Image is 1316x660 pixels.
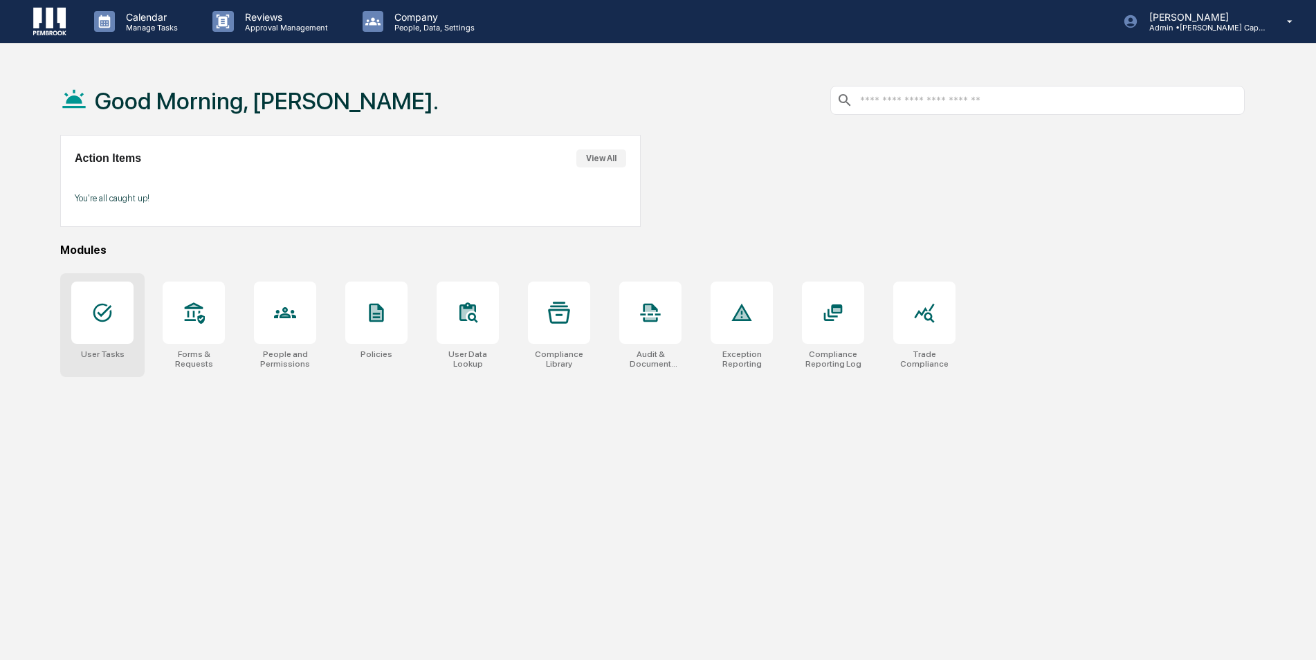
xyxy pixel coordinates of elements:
[254,349,316,369] div: People and Permissions
[234,11,335,23] p: Reviews
[98,48,167,59] a: Powered byPylon
[75,152,141,165] h2: Action Items
[893,349,956,369] div: Trade Compliance
[576,149,626,167] button: View All
[711,349,773,369] div: Exception Reporting
[115,11,185,23] p: Calendar
[528,349,590,369] div: Compliance Library
[75,193,626,203] p: You're all caught up!
[1138,23,1267,33] p: Admin • [PERSON_NAME] Capital Management
[619,349,682,369] div: Audit & Document Logs
[33,8,66,35] img: logo
[360,349,392,359] div: Policies
[95,87,439,115] h1: Good Morning, [PERSON_NAME].
[138,48,167,59] span: Pylon
[383,23,482,33] p: People, Data, Settings
[60,244,1245,257] div: Modules
[802,349,864,369] div: Compliance Reporting Log
[81,349,125,359] div: User Tasks
[437,349,499,369] div: User Data Lookup
[115,23,185,33] p: Manage Tasks
[1138,11,1267,23] p: [PERSON_NAME]
[163,349,225,369] div: Forms & Requests
[383,11,482,23] p: Company
[234,23,335,33] p: Approval Management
